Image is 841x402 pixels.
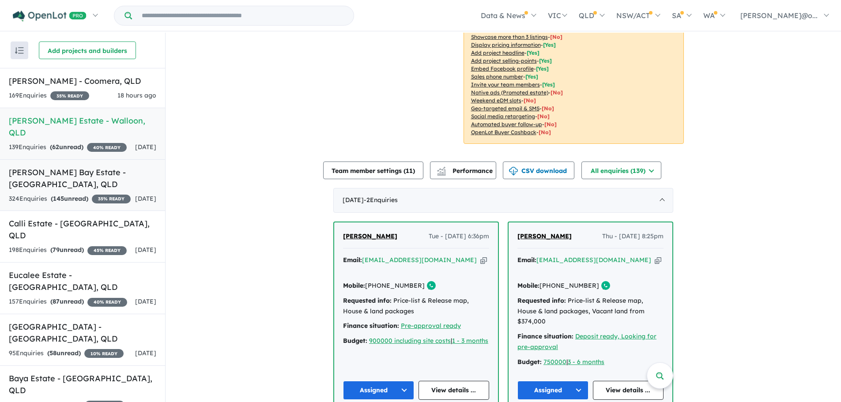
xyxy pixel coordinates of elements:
h5: [GEOGRAPHIC_DATA] - [GEOGRAPHIC_DATA] , QLD [9,321,156,345]
div: [DATE] [333,188,673,213]
strong: ( unread) [47,349,81,357]
button: Add projects and builders [39,41,136,59]
span: 40 % READY [87,143,127,152]
div: 169 Enquir ies [9,90,89,101]
span: - 2 Enquir ies [364,196,398,204]
span: Thu - [DATE] 8:25pm [602,231,664,242]
a: [EMAIL_ADDRESS][DOMAIN_NAME] [536,256,651,264]
u: Invite your team members [471,81,540,88]
u: Geo-targeted email & SMS [471,105,539,112]
strong: Email: [517,256,536,264]
span: 18 hours ago [117,91,156,99]
button: Assigned [517,381,588,400]
a: Pre-approval ready [401,322,461,330]
strong: Finance situation: [517,332,573,340]
span: 145 [53,195,64,203]
span: Tue - [DATE] 6:36pm [429,231,489,242]
strong: Requested info: [343,297,392,304]
span: [DATE] [135,195,156,203]
span: [No] [524,97,536,104]
div: 95 Enquir ies [9,348,124,359]
span: [No] [537,113,550,120]
a: [PHONE_NUMBER] [365,282,425,289]
h5: Calli Estate - [GEOGRAPHIC_DATA] , QLD [9,218,156,241]
span: 10 % READY [84,349,124,358]
p: Your project is only comparing to other top-performing projects in your area: - - - - - - - - - -... [464,2,684,144]
u: Add project headline [471,49,524,56]
span: [ Yes ] [536,65,549,72]
u: Embed Facebook profile [471,65,534,72]
a: View details ... [593,381,664,400]
u: Display pricing information [471,41,541,48]
button: Team member settings (11) [323,162,423,179]
a: 750000 [543,358,566,366]
strong: ( unread) [50,297,84,305]
div: 324 Enquir ies [9,194,131,204]
a: 3 - 6 months [568,358,604,366]
span: Performance [438,167,493,175]
a: [EMAIL_ADDRESS][DOMAIN_NAME] [362,256,477,264]
button: All enquiries (139) [581,162,661,179]
span: [ Yes ] [543,41,556,48]
strong: Finance situation: [343,322,399,330]
input: Try estate name, suburb, builder or developer [134,6,352,25]
span: [ Yes ] [542,81,555,88]
u: OpenLot Buyer Cashback [471,129,536,135]
strong: Requested info: [517,297,566,304]
strong: Mobile: [517,282,539,289]
span: [ No ] [550,34,562,40]
img: Openlot PRO Logo White [13,11,87,22]
button: Copy [480,255,487,265]
a: [PERSON_NAME] [343,231,397,242]
span: 35 % READY [50,91,89,100]
span: 79 [53,246,60,254]
span: [No] [544,121,557,128]
span: 35 % READY [92,195,131,203]
h5: [PERSON_NAME] Estate - Walloon , QLD [9,115,156,139]
span: 40 % READY [87,298,127,307]
span: [No] [542,105,554,112]
button: Performance [430,162,496,179]
img: download icon [509,167,518,176]
strong: Mobile: [343,282,365,289]
span: [DATE] [135,246,156,254]
a: View details ... [419,381,490,400]
span: [No] [551,89,563,96]
a: 1 - 3 months [452,337,488,345]
span: 58 [49,349,57,357]
span: [DATE] [135,349,156,357]
a: 900000 including site costs [369,337,451,345]
div: | [517,357,664,368]
span: [ Yes ] [525,73,538,80]
span: 87 [53,297,60,305]
strong: ( unread) [51,195,88,203]
span: 11 [406,167,413,175]
h5: Baya Estate - [GEOGRAPHIC_DATA] , QLD [9,372,156,396]
a: Deposit ready, Looking for pre-approval [517,332,656,351]
img: bar-chart.svg [437,169,446,175]
button: CSV download [503,162,574,179]
span: 45 % READY [87,246,127,255]
span: [ Yes ] [539,57,552,64]
span: [DATE] [135,297,156,305]
strong: Budget: [343,337,367,345]
u: Native ads (Promoted estate) [471,89,548,96]
div: Price-list & Release map, House & land packages [343,296,489,317]
div: 198 Enquir ies [9,245,127,255]
a: [PERSON_NAME] [517,231,572,242]
h5: Eucalee Estate - [GEOGRAPHIC_DATA] , QLD [9,269,156,293]
div: 139 Enquir ies [9,142,127,153]
a: [PHONE_NUMBER] [539,282,599,289]
div: 157 Enquir ies [9,297,127,307]
div: | [343,336,489,346]
h5: [PERSON_NAME] Bay Estate - [GEOGRAPHIC_DATA] , QLD [9,166,156,190]
span: [PERSON_NAME] [517,232,572,240]
u: Sales phone number [471,73,523,80]
u: Weekend eDM slots [471,97,521,104]
strong: ( unread) [50,246,84,254]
